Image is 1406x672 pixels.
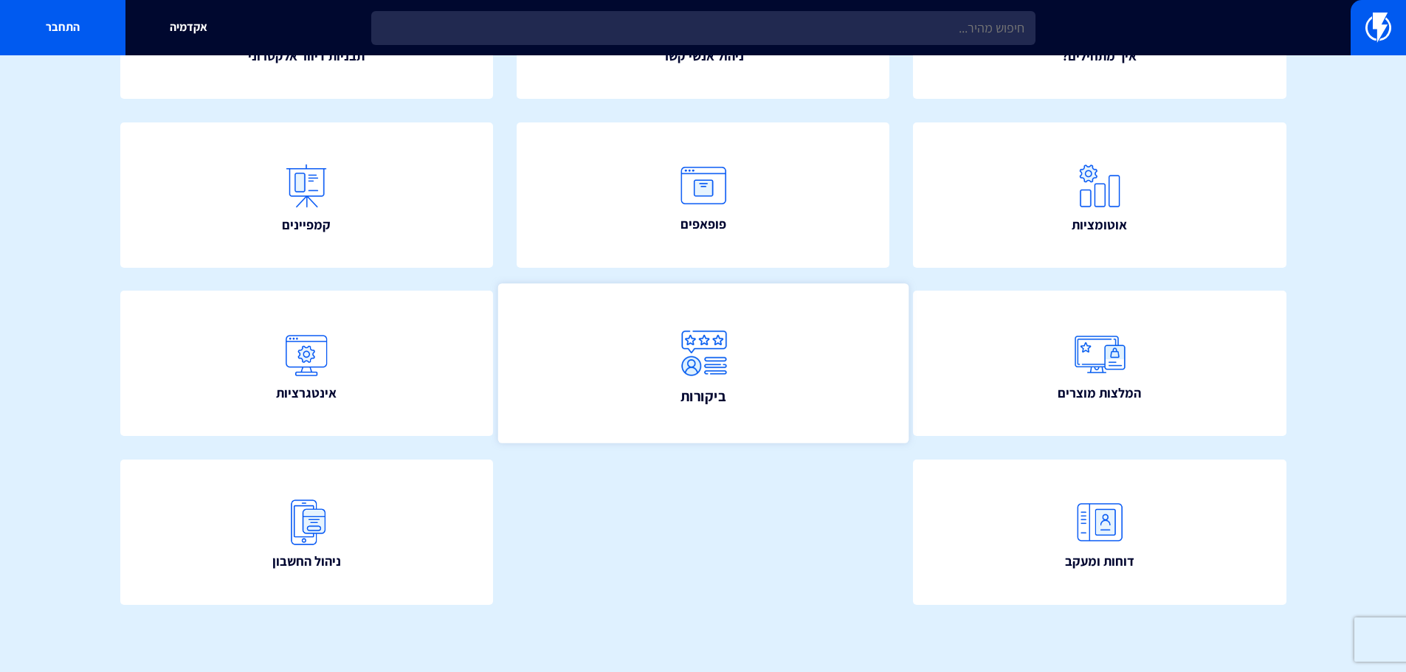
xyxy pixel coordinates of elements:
[913,122,1286,268] a: אוטומציות
[497,284,908,443] a: ביקורות
[1058,384,1141,403] span: המלצות מוצרים
[371,11,1035,45] input: חיפוש מהיר...
[680,386,726,406] span: ביקורות
[120,460,494,605] a: ניהול החשבון
[276,384,337,403] span: אינטגרציות
[913,460,1286,605] a: דוחות ומעקב
[282,215,331,235] span: קמפיינים
[272,552,341,571] span: ניהול החשבון
[1065,552,1134,571] span: דוחות ומעקב
[913,291,1286,436] a: המלצות מוצרים
[120,122,494,268] a: קמפיינים
[662,46,744,66] span: ניהול אנשי קשר
[517,122,890,268] a: פופאפים
[680,215,726,234] span: פופאפים
[120,291,494,436] a: אינטגרציות
[1062,46,1137,66] span: איך מתחילים?
[1072,215,1127,235] span: אוטומציות
[248,46,365,66] span: תבניות דיוור אלקטרוני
